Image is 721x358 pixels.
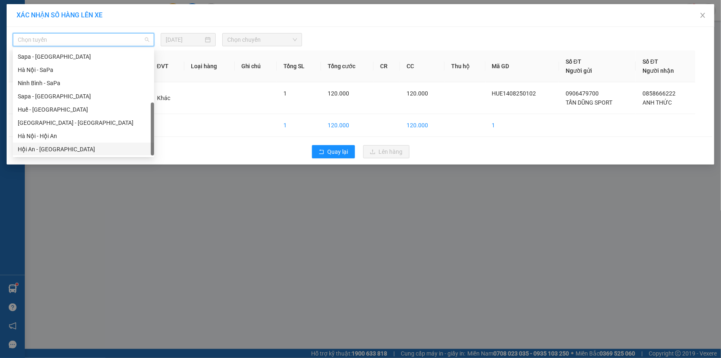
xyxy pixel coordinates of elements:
th: Loại hàng [184,50,235,82]
div: Hà Nội - SaPa [13,63,154,76]
span: ↔ [GEOGRAPHIC_DATA] [10,48,72,61]
div: Ninh Bình - SaPa [18,79,149,88]
span: 120.000 [328,90,349,97]
strong: CHUYỂN PHÁT NHANH HK BUSLINES [12,7,68,33]
span: Người nhận [642,67,674,74]
div: Sapa - Ninh Bình [13,50,154,63]
span: SAPA, LÀO CAI ↔ [GEOGRAPHIC_DATA] [7,35,72,61]
th: STT [9,50,39,82]
span: Chọn tuyến [18,33,149,46]
td: 1 [277,114,321,137]
td: 1 [9,82,39,114]
div: Huế - Hà Nội [13,103,154,116]
span: TẤN DŨNG SPORT [566,99,612,106]
span: 0906479700 [566,90,599,97]
th: Tổng SL [277,50,321,82]
div: Sapa - [GEOGRAPHIC_DATA] [18,92,149,101]
div: Hà Nội - SaPa [18,65,149,74]
span: 120.000 [407,90,428,97]
button: uploadLên hàng [363,145,409,158]
span: close [700,12,706,19]
td: 1 [485,114,559,137]
div: Hội An - Hà Nội [13,143,154,156]
th: CR [374,50,400,82]
span: Chọn chuyến [227,33,297,46]
span: ↔ [GEOGRAPHIC_DATA] [7,42,72,61]
th: ĐVT [150,50,184,82]
span: HUE1408250102 [492,90,536,97]
img: logo [4,32,6,73]
span: Quay lại [328,147,348,156]
span: Số ĐT [642,58,658,65]
div: Hà Nội - Huế [13,116,154,129]
th: CC [400,50,445,82]
div: Sapa - [GEOGRAPHIC_DATA] [18,52,149,61]
button: rollbackQuay lại [312,145,355,158]
span: rollback [319,149,324,155]
span: 0858666222 [642,90,676,97]
span: HUE1408250102 [73,60,128,68]
span: XÁC NHẬN SỐ HÀNG LÊN XE [17,11,102,19]
th: Thu hộ [445,50,485,82]
input: 14/08/2025 [166,35,203,44]
div: Huế - [GEOGRAPHIC_DATA] [18,105,149,114]
span: ANH THỨC [642,99,672,106]
span: Người gửi [566,67,592,74]
div: Ninh Bình - SaPa [13,76,154,90]
div: Hội An - [GEOGRAPHIC_DATA] [18,145,149,154]
td: 120.000 [321,114,374,137]
div: Hà Nội - Hội An [13,129,154,143]
th: Tổng cước [321,50,374,82]
span: 1 [283,90,287,97]
th: Ghi chú [235,50,277,82]
span: Số ĐT [566,58,581,65]
td: 120.000 [400,114,445,137]
button: Close [691,4,714,27]
div: [GEOGRAPHIC_DATA] - [GEOGRAPHIC_DATA] [18,118,149,127]
div: Hà Nội - Hội An [18,131,149,141]
th: Mã GD [485,50,559,82]
div: Sapa - Huế [13,90,154,103]
td: Khác [150,82,184,114]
